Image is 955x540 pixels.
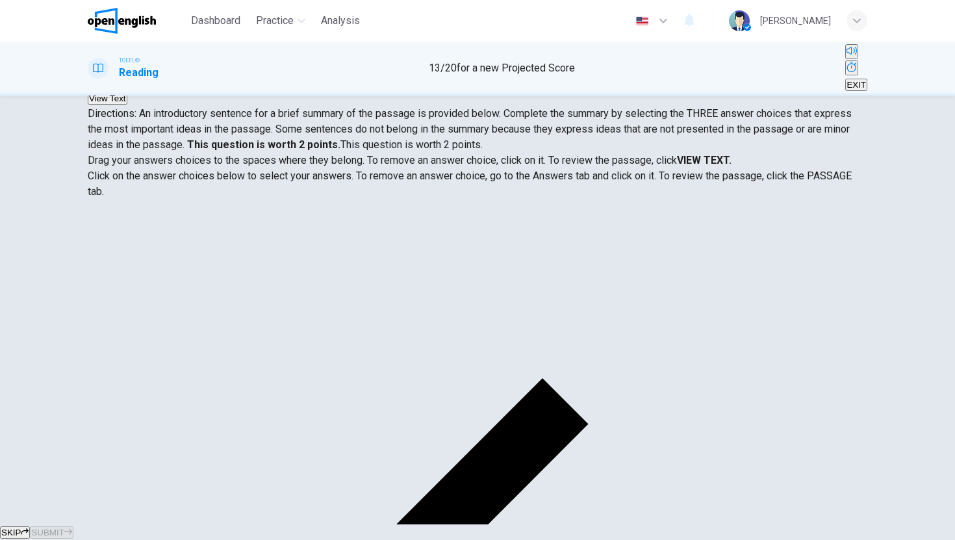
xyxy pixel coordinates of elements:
strong: This question is worth 2 points. [185,138,340,151]
span: EXIT [847,80,866,90]
span: This question is worth 2 points. [340,138,483,151]
span: Analysis [321,13,360,29]
strong: VIEW TEXT. [677,154,732,166]
div: [PERSON_NAME] [760,13,831,29]
div: Show [845,60,867,77]
span: Practice [256,13,294,29]
h1: Reading [119,65,159,81]
button: EXIT [845,79,867,91]
span: SKIP [1,528,21,537]
span: Directions: An introductory sentence for a brief summary of the passage is provided below. Comple... [88,107,852,151]
button: SUBMIT [30,526,73,539]
div: Mute [845,44,867,60]
span: for a new Projected Score [457,62,575,74]
a: OpenEnglish logo [88,8,186,34]
button: Dashboard [186,9,246,32]
img: OpenEnglish logo [88,8,156,34]
span: SUBMIT [31,528,64,537]
p: Drag your answers choices to the spaces where they belong. To remove an answer choice, click on i... [88,153,867,168]
span: Dashboard [191,13,240,29]
p: Click on the answer choices below to select your answers. To remove an answer choice, go to the A... [88,168,867,199]
button: Practice [251,9,311,32]
span: 13 / 20 [429,62,457,74]
img: Profile picture [729,10,750,31]
button: Analysis [316,9,365,32]
img: en [634,16,650,26]
span: TOEFL® [119,56,140,65]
